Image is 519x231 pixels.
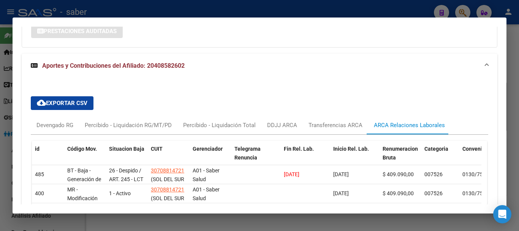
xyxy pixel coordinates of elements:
[35,146,40,152] span: id
[424,146,448,152] span: Categoria
[333,171,349,177] span: [DATE]
[183,121,256,129] div: Percibido - Liquidación Total
[333,190,349,196] span: [DATE]
[462,171,483,177] span: 0130/75
[37,98,46,107] mat-icon: cloud_download
[267,121,297,129] div: DDJJ ARCA
[380,141,421,174] datatable-header-cell: Renumeracion Bruta
[309,121,362,129] div: Transferencias ARCA
[31,96,93,110] button: Exportar CSV
[32,141,64,174] datatable-header-cell: id
[109,190,131,196] span: 1 - Activo
[462,190,483,196] span: 0130/75
[234,146,261,161] span: Telegrama Renuncia
[67,167,101,191] span: BT - Baja - Generación de Clave
[284,146,314,152] span: Fin Rel. Lab.
[190,141,231,174] datatable-header-cell: Gerenciador
[493,205,511,223] div: Open Intercom Messenger
[148,141,190,174] datatable-header-cell: CUIT
[22,54,497,78] mat-expansion-panel-header: Aportes y Contribuciones del Afiliado: 20408582602
[36,121,73,129] div: Devengado RG
[35,171,44,177] span: 485
[330,141,380,174] datatable-header-cell: Inicio Rel. Lab.
[151,195,186,219] span: (SOL DEL SUR DISTRIBUCION S.A.)
[37,100,87,107] span: Exportar CSV
[35,190,44,196] span: 400
[151,146,163,152] span: CUIT
[67,146,97,152] span: Código Mov.
[374,121,445,129] div: ARCA Relaciones Laborales
[421,141,459,174] datatable-header-cell: Categoria
[383,171,414,177] span: $ 409.090,00
[424,190,443,196] span: 007526
[67,186,103,227] span: MR - Modificación de datos en la relación CUIT –CUIL
[193,146,223,152] span: Gerenciador
[44,28,117,35] span: Prestaciones Auditadas
[424,171,443,177] span: 007526
[281,141,330,174] datatable-header-cell: Fin Rel. Lab.
[31,24,123,38] button: Prestaciones Auditadas
[109,167,143,182] span: 26 - Despido / ART. 245 - LCT
[284,171,299,177] span: [DATE]
[459,141,497,174] datatable-header-cell: Convenio
[151,167,184,174] span: 30708814721
[333,146,369,152] span: Inicio Rel. Lab.
[383,190,414,196] span: $ 409.090,00
[64,141,106,174] datatable-header-cell: Código Mov.
[109,146,144,152] span: Situacion Baja
[151,186,184,193] span: 30708814721
[231,141,281,174] datatable-header-cell: Telegrama Renuncia
[193,186,220,201] span: A01 - Saber Salud
[383,146,418,161] span: Renumeracion Bruta
[151,176,186,200] span: (SOL DEL SUR DISTRIBUCION S.A.)
[462,146,485,152] span: Convenio
[106,141,148,174] datatable-header-cell: Situacion Baja
[42,62,185,69] span: Aportes y Contribuciones del Afiliado: 20408582602
[193,167,220,182] span: A01 - Saber Salud
[85,121,172,129] div: Percibido - Liquidación RG/MT/PD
